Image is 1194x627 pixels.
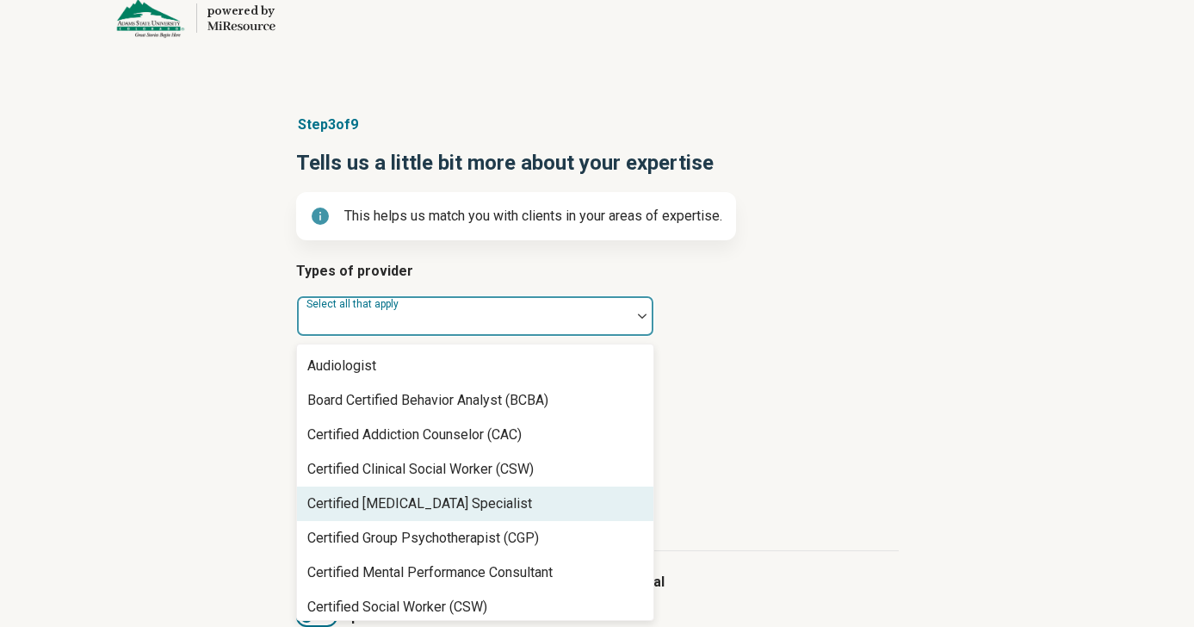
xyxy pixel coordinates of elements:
h1: Tells us a little bit more about your expertise [296,149,899,178]
div: powered by [207,3,275,19]
div: Certified Addiction Counselor (CAC) [307,425,522,445]
div: Audiologist [307,356,376,376]
div: Certified Group Psychotherapist (CGP) [307,528,539,549]
div: Certified [MEDICAL_DATA] Specialist [307,494,532,514]
div: Board Certified Behavior Analyst (BCBA) [307,390,548,411]
div: Certified Mental Performance Consultant [307,562,553,583]
h3: Types of provider [296,261,899,282]
div: Certified Clinical Social Worker (CSW) [307,459,534,480]
p: Step 3 of 9 [296,115,899,135]
p: This helps us match you with clients in your areas of expertise. [344,206,722,227]
div: Certified Social Worker (CSW) [307,597,487,618]
label: Select all that apply [306,298,402,310]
